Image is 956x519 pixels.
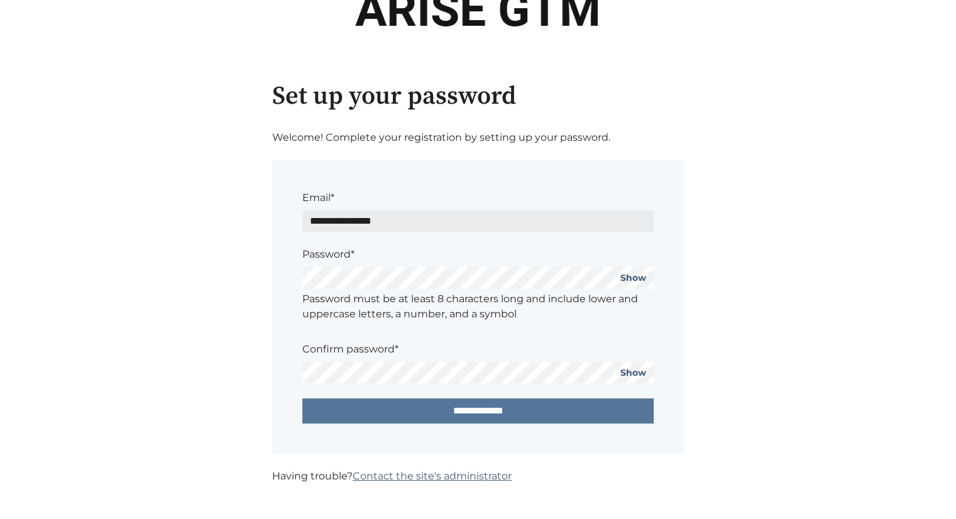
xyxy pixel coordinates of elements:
[302,190,334,205] label: Email*
[272,469,684,484] p: Having trouble?
[302,342,398,357] label: Confirm password*
[620,273,646,284] a: Show
[620,368,646,379] a: Show
[353,470,512,482] a: Contact the site's administrator
[302,292,654,322] label: Password must be at least 8 characters long and include lower and uppercase letters, a number, an...
[272,77,684,115] h1: Set up your password
[272,130,684,145] p: Welcome! Complete your registration by setting up your password.
[302,247,354,262] label: Password*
